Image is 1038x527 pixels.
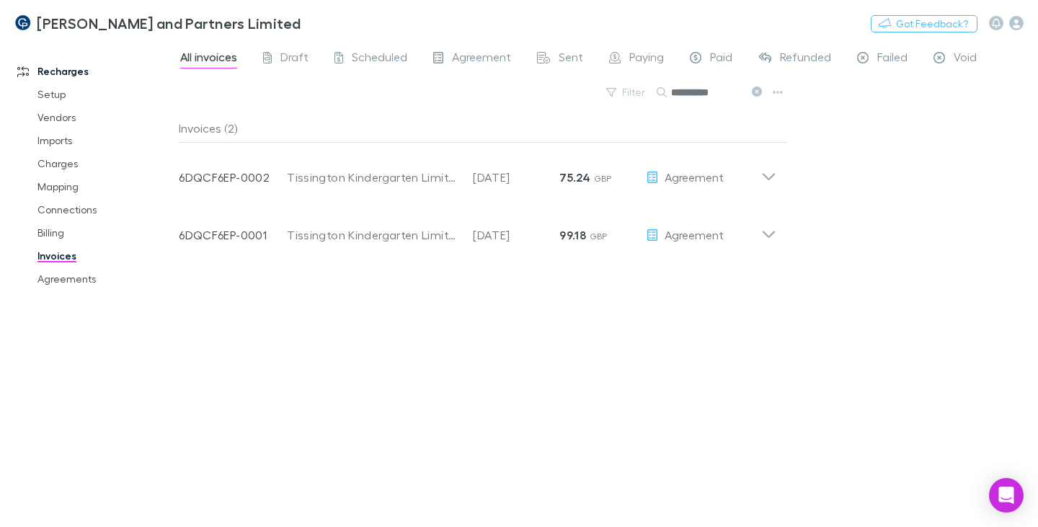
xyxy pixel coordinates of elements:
span: Sent [559,50,583,68]
a: Imports [23,129,187,152]
button: Got Feedback? [871,15,977,32]
a: Setup [23,83,187,106]
div: Open Intercom Messenger [989,478,1024,513]
p: 6DQCF6EP-0002 [179,169,287,186]
h3: [PERSON_NAME] and Partners Limited [37,14,301,32]
button: Filter [599,84,654,101]
span: Agreement [665,170,724,184]
span: Agreement [665,228,724,242]
span: All invoices [180,50,237,68]
p: 6DQCF6EP-0001 [179,226,287,244]
a: [PERSON_NAME] and Partners Limited [6,6,310,40]
a: Recharges [3,60,187,83]
span: GBP [594,173,612,184]
a: Agreements [23,267,187,291]
div: Tissington Kindergarten Limited [287,226,458,244]
p: [DATE] [473,226,559,244]
span: Draft [280,50,309,68]
a: Connections [23,198,187,221]
span: Void [954,50,977,68]
a: Charges [23,152,187,175]
div: Tissington Kindergarten Limited [287,169,458,186]
strong: 75.24 [559,170,590,185]
span: GBP [590,231,608,242]
span: Refunded [780,50,831,68]
span: Paying [629,50,664,68]
div: 6DQCF6EP-0002Tissington Kindergarten Limited[DATE]75.24 GBPAgreement [167,143,788,200]
a: Billing [23,221,187,244]
span: Agreement [452,50,511,68]
a: Mapping [23,175,187,198]
a: Vendors [23,106,187,129]
strong: 99.18 [559,228,586,242]
span: Paid [710,50,732,68]
span: Failed [877,50,908,68]
a: Invoices [23,244,187,267]
img: Coates and Partners Limited's Logo [14,14,31,32]
div: 6DQCF6EP-0001Tissington Kindergarten Limited[DATE]99.18 GBPAgreement [167,200,788,258]
p: [DATE] [473,169,559,186]
span: Scheduled [352,50,407,68]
